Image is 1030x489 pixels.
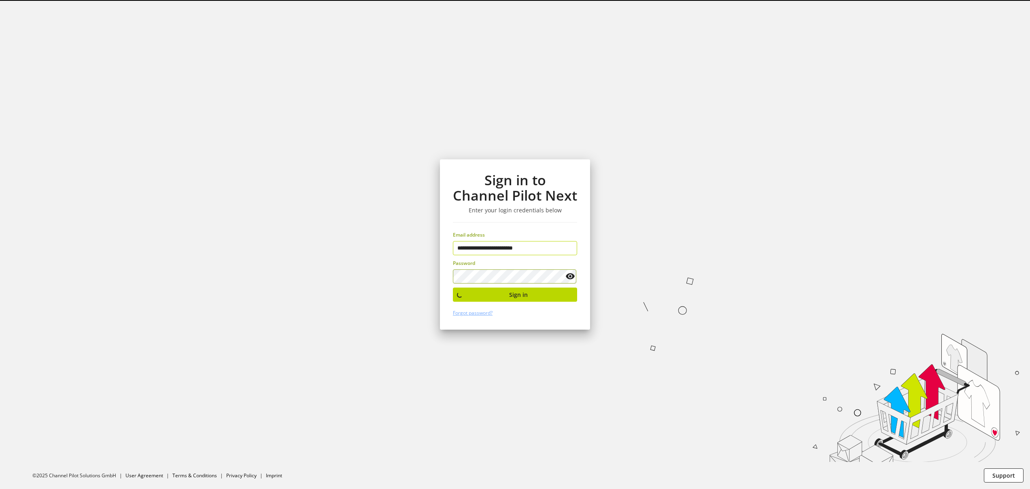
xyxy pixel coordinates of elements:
[226,472,257,479] a: Privacy Policy
[453,309,493,316] a: Forgot password?
[992,471,1015,480] span: Support
[453,231,485,238] span: Email address
[172,472,217,479] a: Terms & Conditions
[266,472,282,479] a: Imprint
[453,172,577,203] h1: Sign in to Channel Pilot Next
[453,207,577,214] h3: Enter your login credentials below
[32,472,125,479] li: ©2025 Channel Pilot Solutions GmbH
[453,260,475,267] span: Password
[984,468,1024,483] button: Support
[125,472,163,479] a: User Agreement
